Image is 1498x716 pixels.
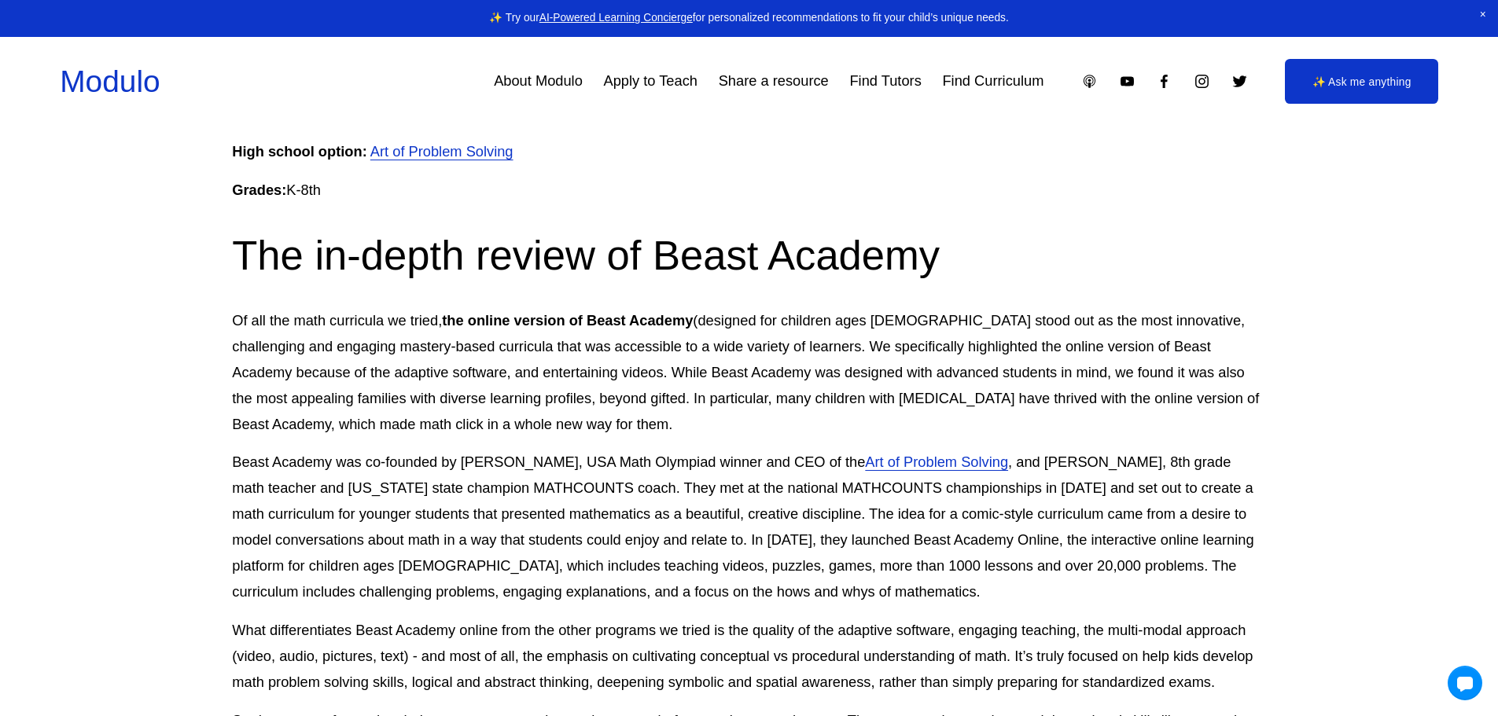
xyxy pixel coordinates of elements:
[1194,73,1210,90] a: Instagram
[232,308,1265,438] p: Of all the math curricula we tried, (designed for children ages [DEMOGRAPHIC_DATA] stood out as t...
[865,453,1008,470] a: Art of Problem Solving
[604,67,697,96] a: Apply to Teach
[232,182,286,198] strong: Grades:
[232,618,1265,696] p: What differentiates Beast Academy online from the other programs we tried is the quality of the a...
[1231,73,1248,90] a: Twitter
[539,12,693,24] a: AI-Powered Learning Concierge
[1156,73,1172,90] a: Facebook
[849,67,921,96] a: Find Tutors
[494,67,583,96] a: About Modulo
[1119,73,1135,90] a: YouTube
[370,143,513,160] a: Art of Problem Solving
[442,312,693,329] strong: the online version of Beast Academy
[232,143,366,160] strong: High school option:
[232,178,1265,204] p: K-8th
[232,450,1265,605] p: Beast Academy was co-founded by [PERSON_NAME], USA Math Olympiad winner and CEO of the , and [PER...
[1285,59,1438,104] a: ✨ Ask me anything
[1081,73,1098,90] a: Apple Podcasts
[719,67,829,96] a: Share a resource
[60,64,160,98] a: Modulo
[232,229,1265,283] h2: The in-depth review of Beast Academy
[942,67,1043,96] a: Find Curriculum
